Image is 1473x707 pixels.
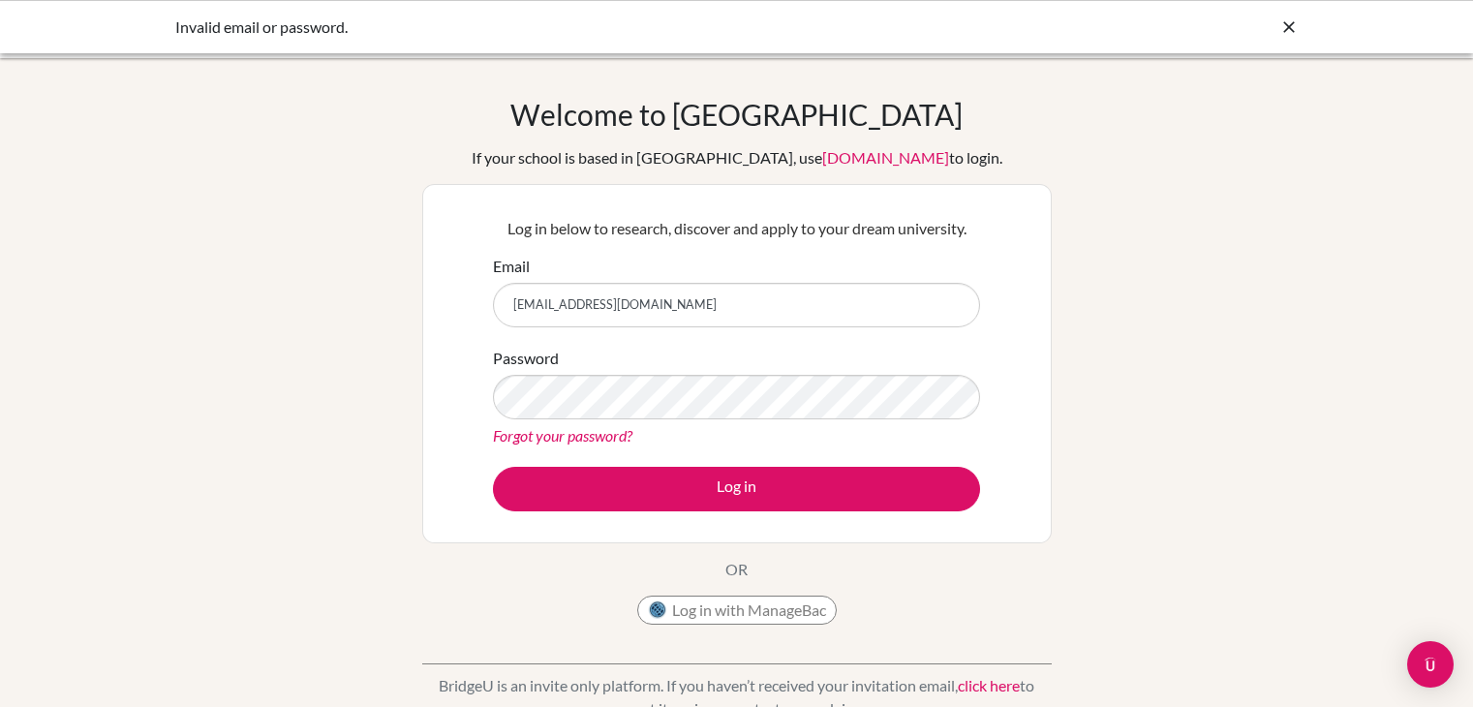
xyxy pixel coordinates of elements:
[1407,641,1454,688] div: Open Intercom Messenger
[493,347,559,370] label: Password
[637,596,837,625] button: Log in with ManageBac
[493,426,632,445] a: Forgot your password?
[472,146,1002,169] div: If your school is based in [GEOGRAPHIC_DATA], use to login.
[958,676,1020,694] a: click here
[822,148,949,167] a: [DOMAIN_NAME]
[175,15,1008,39] div: Invalid email or password.
[493,217,980,240] p: Log in below to research, discover and apply to your dream university.
[493,467,980,511] button: Log in
[493,255,530,278] label: Email
[510,97,963,132] h1: Welcome to [GEOGRAPHIC_DATA]
[725,558,748,581] p: OR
